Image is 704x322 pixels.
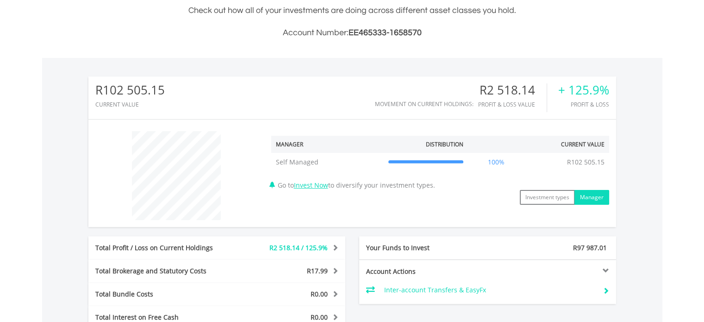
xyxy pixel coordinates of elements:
[468,153,524,171] td: 100%
[311,290,328,298] span: R0.00
[478,101,547,107] div: Profit & Loss Value
[359,267,488,276] div: Account Actions
[294,181,328,189] a: Invest Now
[520,190,575,205] button: Investment types
[573,243,607,252] span: R97 987.01
[88,290,238,299] div: Total Bundle Costs
[359,243,488,253] div: Your Funds to Invest
[88,4,616,39] div: Check out how all of your investments are doing across different asset classes you hold.
[88,26,616,39] h3: Account Number:
[95,101,165,107] div: CURRENT VALUE
[562,153,609,171] td: R102 505.15
[88,243,238,253] div: Total Profit / Loss on Current Holdings
[524,136,609,153] th: Current Value
[375,101,473,107] div: Movement on Current Holdings:
[307,266,328,275] span: R17.99
[311,313,328,322] span: R0.00
[88,266,238,276] div: Total Brokerage and Statutory Costs
[95,83,165,97] div: R102 505.15
[271,153,384,171] td: Self Managed
[269,243,328,252] span: R2 518.14 / 125.9%
[478,83,547,97] div: R2 518.14
[271,136,384,153] th: Manager
[384,283,596,297] td: Inter-account Transfers & EasyFx
[558,101,609,107] div: Profit & Loss
[264,126,616,205] div: Go to to diversify your investment types.
[349,28,422,37] span: EE465333-1658570
[558,83,609,97] div: + 125.9%
[426,140,463,148] div: Distribution
[574,190,609,205] button: Manager
[88,313,238,322] div: Total Interest on Free Cash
